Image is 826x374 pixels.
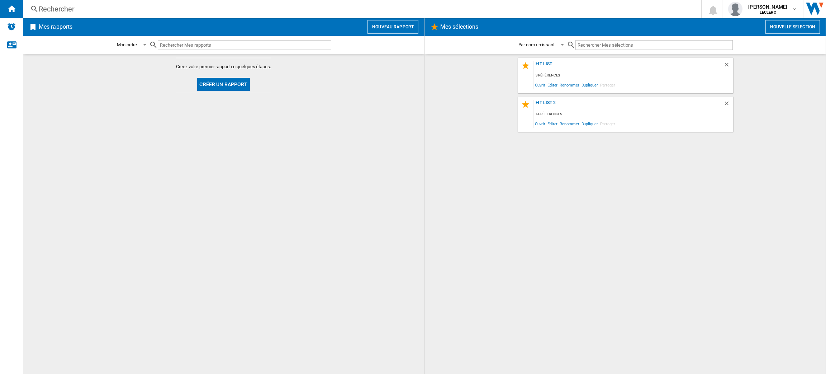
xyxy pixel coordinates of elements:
[518,42,555,47] div: Par nom croissant
[575,40,733,50] input: Rechercher Mes sélections
[439,20,480,34] h2: Mes sélections
[367,20,418,34] button: Nouveau rapport
[117,42,137,47] div: Mon ordre
[534,80,546,90] span: Ouvrir
[534,110,733,119] div: 14 références
[546,119,559,128] span: Editer
[534,71,733,80] div: 3 références
[580,80,599,90] span: Dupliquer
[748,3,787,10] span: [PERSON_NAME]
[728,2,742,16] img: profile.jpg
[723,100,733,110] div: Supprimer
[534,119,546,128] span: Ouvrir
[37,20,74,34] h2: Mes rapports
[158,40,331,50] input: Rechercher Mes rapports
[599,80,616,90] span: Partager
[546,80,559,90] span: Editer
[559,80,580,90] span: Renommer
[559,119,580,128] span: Renommer
[765,20,820,34] button: Nouvelle selection
[534,100,723,110] div: Hit list 2
[580,119,599,128] span: Dupliquer
[599,119,616,128] span: Partager
[7,22,16,31] img: alerts-logo.svg
[723,61,733,71] div: Supprimer
[39,4,683,14] div: Rechercher
[534,61,723,71] div: Hit list
[760,10,776,15] b: LECLERC
[197,78,250,91] button: Créer un rapport
[176,64,271,70] span: Créez votre premier rapport en quelques étapes.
